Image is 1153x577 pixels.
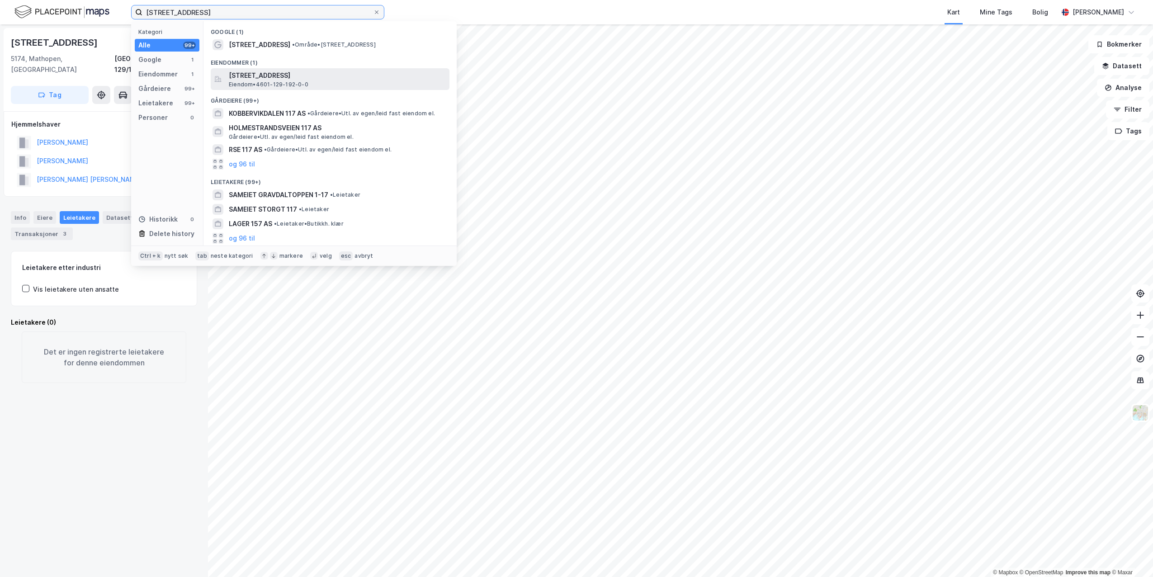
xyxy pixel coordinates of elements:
div: 3 [60,229,69,238]
span: SAMEIET STORGT 117 [229,204,297,215]
div: markere [279,252,303,260]
div: 0 [189,114,196,121]
span: KOBBERVIKDALEN 117 AS [229,108,306,119]
div: Leietakere (0) [11,317,197,328]
button: Tags [1107,122,1149,140]
div: Kart [947,7,960,18]
div: avbryt [354,252,373,260]
div: Eiere [33,211,56,224]
button: og 96 til [229,233,255,244]
div: 1 [189,56,196,63]
span: RSE 117 AS [229,144,262,155]
a: Improve this map [1066,569,1110,576]
span: • [307,110,310,117]
div: nytt søk [165,252,189,260]
div: Alle [138,40,151,51]
div: Eiendommer [138,69,178,80]
div: 99+ [183,99,196,107]
div: Mine Tags [980,7,1012,18]
div: 1 [189,71,196,78]
div: Leietakere (99+) [203,171,457,188]
button: Tag [11,86,89,104]
span: • [264,146,267,153]
span: Leietaker • Butikkh. klær [274,220,344,227]
button: Analyse [1097,79,1149,97]
a: Mapbox [993,569,1018,576]
span: Gårdeiere • Utl. av egen/leid fast eiendom el. [307,110,435,117]
div: Datasett [103,211,137,224]
span: [STREET_ADDRESS] [229,70,446,81]
span: [STREET_ADDRESS] [229,39,290,50]
span: • [299,206,302,213]
input: Søk på adresse, matrikkel, gårdeiere, leietakere eller personer [142,5,373,19]
div: Ctrl + k [138,251,163,260]
button: Bokmerker [1088,35,1149,53]
span: Leietaker [330,191,360,199]
div: Historikk [138,214,178,225]
span: LAGER 157 AS [229,218,272,229]
div: Leietakere [60,211,99,224]
div: Google [138,54,161,65]
div: velg [320,252,332,260]
span: Leietaker [299,206,329,213]
span: • [274,220,277,227]
div: Gårdeiere (99+) [203,90,457,106]
span: • [330,191,333,198]
div: neste kategori [211,252,253,260]
span: Gårdeiere • Utl. av egen/leid fast eiendom el. [229,133,354,141]
iframe: Chat Widget [1108,534,1153,577]
span: • [292,41,295,48]
span: Eiendom • 4601-129-192-0-0 [229,81,308,88]
div: Vis leietakere uten ansatte [33,284,119,295]
div: Personer [138,112,168,123]
div: [GEOGRAPHIC_DATA], 129/192 [114,53,198,75]
div: Leietakere [138,98,173,109]
button: og 96 til [229,159,255,170]
button: Datasett [1094,57,1149,75]
span: Område • [STREET_ADDRESS] [292,41,376,48]
div: 0 [189,216,196,223]
div: Eiendommer (1) [203,52,457,68]
div: Info [11,211,30,224]
div: 99+ [183,42,196,49]
a: OpenStreetMap [1020,569,1063,576]
div: Hjemmelshaver [11,119,197,130]
div: Google (1) [203,21,457,38]
div: 5174, Mathopen, [GEOGRAPHIC_DATA] [11,53,114,75]
div: [STREET_ADDRESS] [11,35,99,50]
div: Gårdeiere [138,83,171,94]
img: logo.f888ab2527a4732fd821a326f86c7f29.svg [14,4,109,20]
div: Kategori [138,28,199,35]
span: Gårdeiere • Utl. av egen/leid fast eiendom el. [264,146,392,153]
div: tab [195,251,209,260]
div: Det er ingen registrerte leietakere for denne eiendommen [22,331,186,383]
div: Leietakere etter industri [22,262,186,273]
button: Filter [1106,100,1149,118]
img: Z [1132,404,1149,421]
div: Transaksjoner [11,227,73,240]
span: SAMEIET GRAVDALTOPPEN 1-17 [229,189,328,200]
div: Bolig [1032,7,1048,18]
div: Delete history [149,228,194,239]
div: 99+ [183,85,196,92]
div: [PERSON_NAME] [1073,7,1124,18]
div: esc [339,251,353,260]
span: HOLMESTRANDSVEIEN 117 AS [229,123,446,133]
